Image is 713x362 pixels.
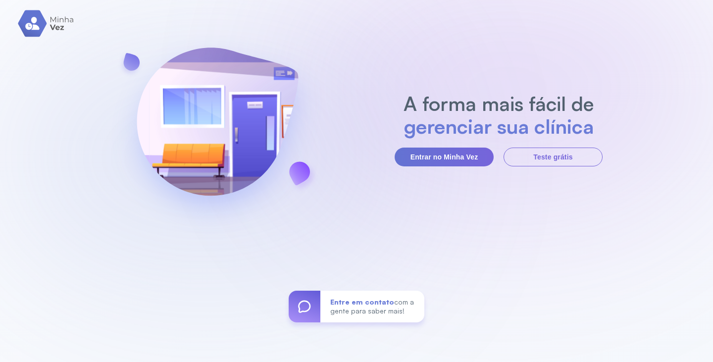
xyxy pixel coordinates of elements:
[395,148,494,166] button: Entrar no Minha Vez
[110,21,324,237] img: banner-login.svg
[330,298,394,306] span: Entre em contato
[504,148,603,166] button: Teste grátis
[399,92,599,115] h2: A forma mais fácil de
[399,115,599,138] h2: gerenciar sua clínica
[18,10,75,37] img: logo.svg
[320,291,424,322] div: com a gente para saber mais!
[289,291,424,322] a: Entre em contatocom a gente para saber mais!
